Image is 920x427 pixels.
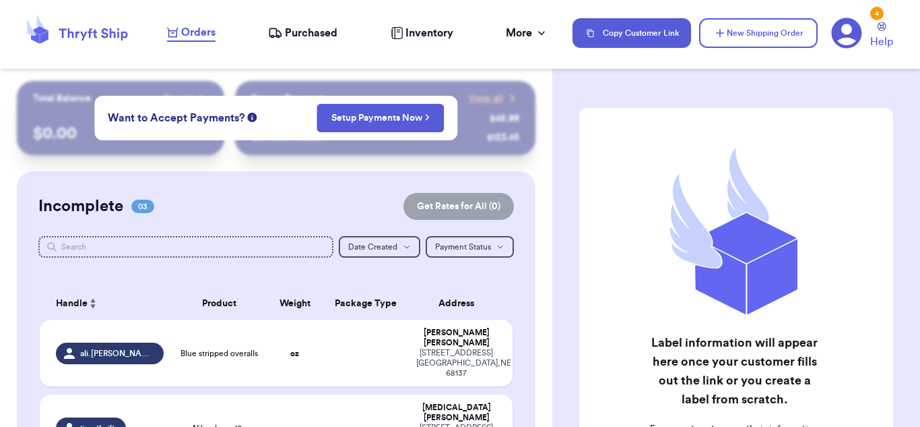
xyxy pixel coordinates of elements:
[426,236,514,258] button: Payment Status
[285,25,337,41] span: Purchased
[172,287,266,320] th: Product
[167,24,216,42] a: Orders
[323,287,408,320] th: Package Type
[268,25,337,41] a: Purchased
[403,193,514,220] button: Get Rates for All (0)
[831,18,862,49] a: 4
[416,348,496,378] div: [STREET_ADDRESS] [GEOGRAPHIC_DATA] , NE 68137
[469,92,503,105] span: View all
[331,111,430,125] a: Setup Payments Now
[870,7,884,20] div: 4
[317,104,445,132] button: Setup Payments Now
[408,287,513,320] th: Address
[506,25,548,41] div: More
[339,236,420,258] button: Date Created
[131,200,154,213] span: 03
[80,348,156,359] span: ali.[PERSON_NAME]
[38,196,123,217] h2: Incomplete
[163,92,192,105] span: Payout
[163,92,208,105] a: Payout
[108,110,244,126] span: Want to Accept Payments?
[56,297,88,311] span: Handle
[391,25,453,41] a: Inventory
[88,295,98,312] button: Sort ascending
[490,112,519,125] div: $ 45.99
[33,92,91,105] p: Total Balance
[348,243,397,251] span: Date Created
[870,34,893,50] span: Help
[699,18,818,48] button: New Shipping Order
[38,236,333,258] input: Search
[405,25,453,41] span: Inventory
[469,92,519,105] a: View all
[180,348,258,359] span: Blue stripped overalls
[290,349,299,358] strong: oz
[251,92,326,105] p: Recent Payments
[416,328,496,348] div: [PERSON_NAME] [PERSON_NAME]
[181,24,216,40] span: Orders
[33,123,208,144] p: $ 0.00
[416,403,496,423] div: [MEDICAL_DATA] [PERSON_NAME]
[572,18,691,48] button: Copy Customer Link
[870,22,893,50] a: Help
[267,287,323,320] th: Weight
[435,243,491,251] span: Payment Status
[648,333,822,409] h2: Label information will appear here once your customer fills out the link or you create a label fr...
[487,131,519,144] div: $ 123.45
